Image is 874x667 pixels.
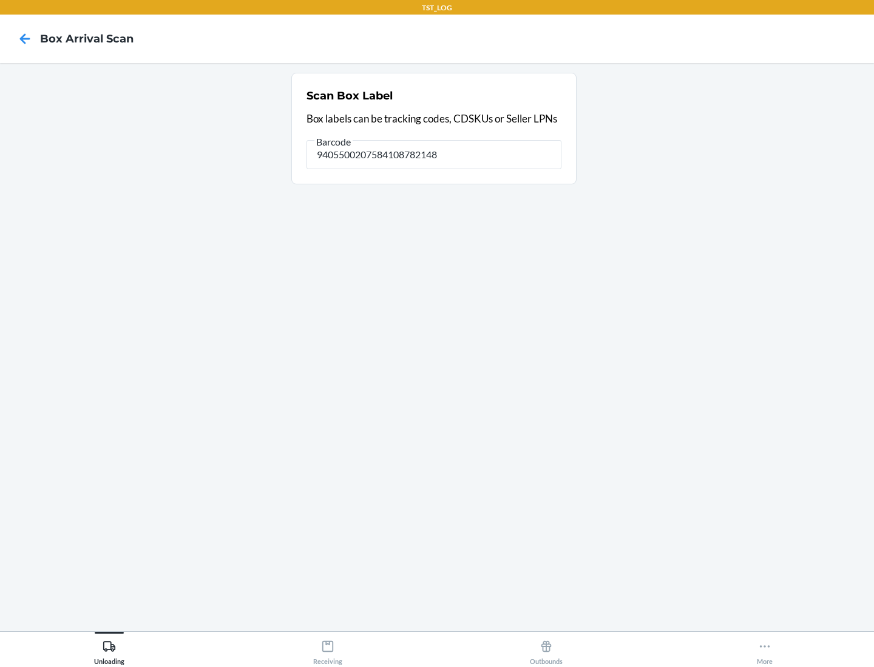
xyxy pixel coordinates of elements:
[307,140,561,169] input: Barcode
[307,88,393,104] h2: Scan Box Label
[218,632,437,665] button: Receiving
[655,632,874,665] button: More
[307,111,561,127] p: Box labels can be tracking codes, CDSKUs or Seller LPNs
[40,31,134,47] h4: Box Arrival Scan
[757,635,773,665] div: More
[422,2,452,13] p: TST_LOG
[313,635,342,665] div: Receiving
[437,632,655,665] button: Outbounds
[314,136,353,148] span: Barcode
[94,635,124,665] div: Unloading
[530,635,563,665] div: Outbounds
